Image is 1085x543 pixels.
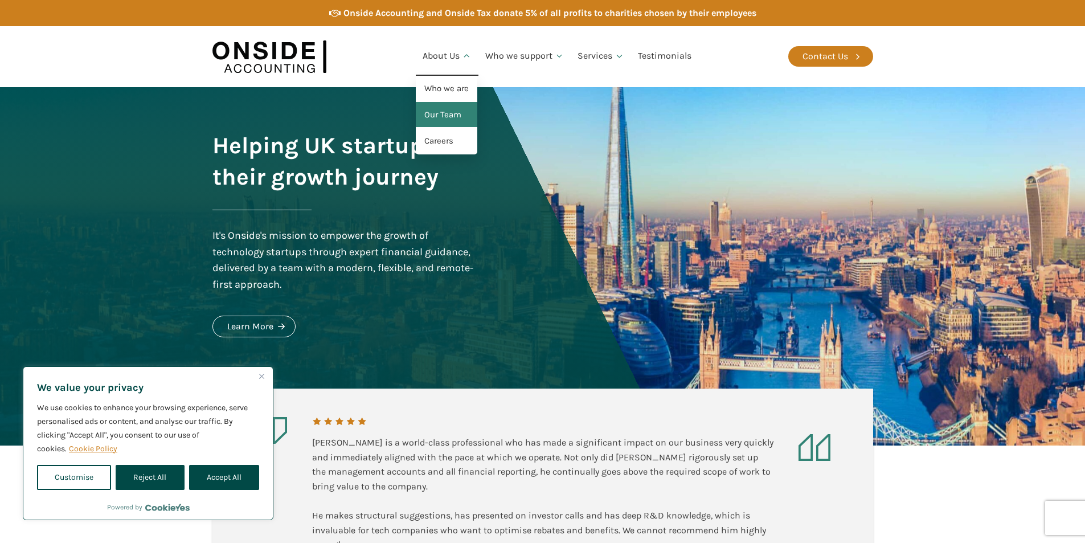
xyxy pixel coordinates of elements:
[23,366,273,520] div: We value your privacy
[37,401,259,456] p: We use cookies to enhance your browsing experience, serve personalised ads or content, and analys...
[788,46,873,67] a: Contact Us
[212,130,477,193] h1: Helping UK startups on their growth journey
[189,465,259,490] button: Accept All
[37,381,259,394] p: We value your privacy
[343,6,756,21] div: Onside Accounting and Onside Tax donate 5% of all profits to charities chosen by their employees
[259,374,264,379] img: Close
[631,37,698,76] a: Testimonials
[145,504,190,511] a: Visit CookieYes website
[416,102,477,128] a: Our Team
[478,37,571,76] a: Who we support
[68,443,118,454] a: Cookie Policy
[416,76,477,102] a: Who we are
[37,465,111,490] button: Customise
[212,316,296,337] a: Learn More
[416,37,478,76] a: About Us
[227,319,273,334] div: Learn More
[416,128,477,154] a: Careers
[212,227,477,293] div: It's Onside's mission to empower the growth of technology startups through expert financial guida...
[571,37,631,76] a: Services
[255,369,268,383] button: Close
[107,501,190,513] div: Powered by
[212,35,326,79] img: Onside Accounting
[116,465,184,490] button: Reject All
[803,49,848,64] div: Contact Us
